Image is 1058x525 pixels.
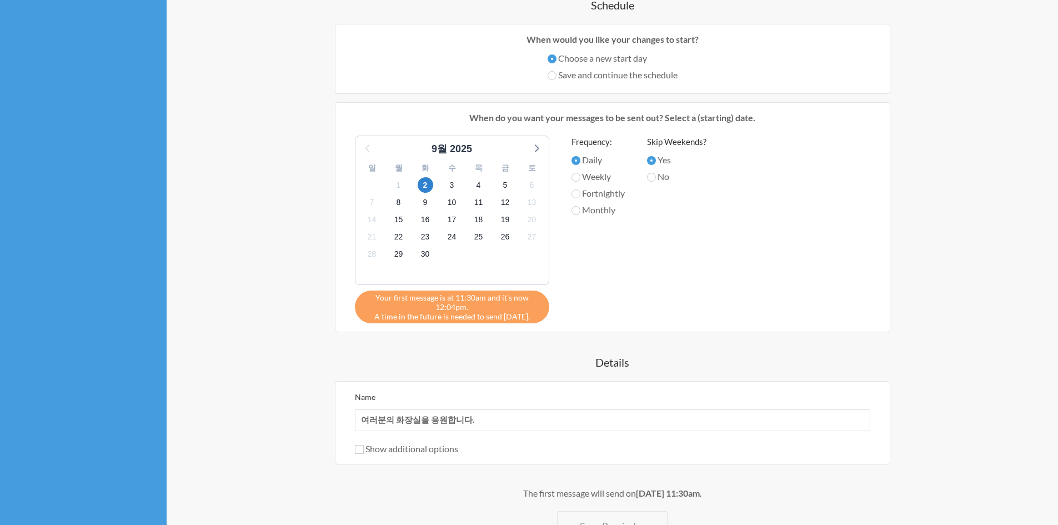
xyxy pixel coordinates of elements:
span: 2025년 10월 30일 목요일 [418,247,433,262]
span: 2025년 10월 18일 토요일 [471,212,487,228]
span: 2025년 10월 27일 월요일 [524,229,540,245]
div: The first message will send on . [279,487,946,500]
div: 일 [359,159,385,177]
span: 2025년 10월 1일 수요일 [391,177,407,193]
input: Yes [647,156,656,165]
span: 2025년 10월 10일 금요일 [444,194,460,210]
span: 2025년 10월 23일 목요일 [418,229,433,245]
label: Frequency: [571,136,625,148]
span: 2025년 10월 25일 토요일 [471,229,487,245]
div: 9월 2025 [427,142,477,157]
label: Yes [647,153,706,167]
input: Monthly [571,206,580,215]
span: 2025년 10월 14일 화요일 [364,212,380,228]
span: 2025년 10월 7일 화요일 [364,194,380,210]
span: 2025년 10월 12일 일요일 [498,194,513,210]
span: 2025년 10월 3일 금요일 [444,177,460,193]
input: No [647,173,656,182]
label: Choose a new start day [548,52,678,65]
div: 수 [439,159,465,177]
input: Choose a new start day [548,54,556,63]
input: Show additional options [355,445,364,454]
label: No [647,170,706,183]
div: 월 [385,159,412,177]
span: 2025년 10월 11일 토요일 [471,194,487,210]
span: 2025년 10월 20일 월요일 [524,212,540,228]
label: Fortnightly [571,187,625,200]
input: Daily [571,156,580,165]
input: Save and continue the schedule [548,71,556,80]
span: 2025년 10월 16일 목요일 [418,212,433,228]
div: 금 [492,159,519,177]
span: Your first message is at 11:30am and it's now 12:04pm. [363,293,541,312]
span: 2025년 10월 2일 목요일 [418,177,433,193]
span: 2025년 10월 5일 일요일 [498,177,513,193]
div: 토 [519,159,545,177]
span: 2025년 10월 22일 수요일 [391,229,407,245]
p: When do you want your messages to be sent out? Select a (starting) date. [344,111,881,124]
input: Weekly [571,173,580,182]
span: 2025년 10월 17일 금요일 [444,212,460,228]
h4: Details [279,354,946,370]
label: Daily [571,153,625,167]
div: A time in the future is needed to send [DATE]. [355,291,549,323]
input: We suggest a 2 to 4 word name [355,409,870,431]
span: 2025년 10월 21일 화요일 [364,229,380,245]
span: 2025년 10월 4일 토요일 [471,177,487,193]
span: 2025년 10월 15일 수요일 [391,212,407,228]
div: 화 [412,159,439,177]
input: Fortnightly [571,189,580,198]
label: Monthly [571,203,625,217]
span: 2025년 10월 8일 수요일 [391,194,407,210]
label: Save and continue the schedule [548,68,678,82]
label: Skip Weekends? [647,136,706,148]
span: 2025년 10월 6일 월요일 [524,177,540,193]
span: 2025년 10월 13일 월요일 [524,194,540,210]
span: 2025년 10월 9일 목요일 [418,194,433,210]
label: Name [355,392,375,402]
span: 2025년 10월 29일 수요일 [391,247,407,262]
label: Show additional options [355,443,458,454]
strong: [DATE] 11:30am [636,488,700,498]
span: 2025년 10월 24일 금요일 [444,229,460,245]
span: 2025년 10월 28일 화요일 [364,247,380,262]
span: 2025년 10월 26일 일요일 [498,229,513,245]
div: 목 [465,159,492,177]
label: Weekly [571,170,625,183]
span: 2025년 10월 19일 일요일 [498,212,513,228]
p: When would you like your changes to start? [344,33,881,46]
